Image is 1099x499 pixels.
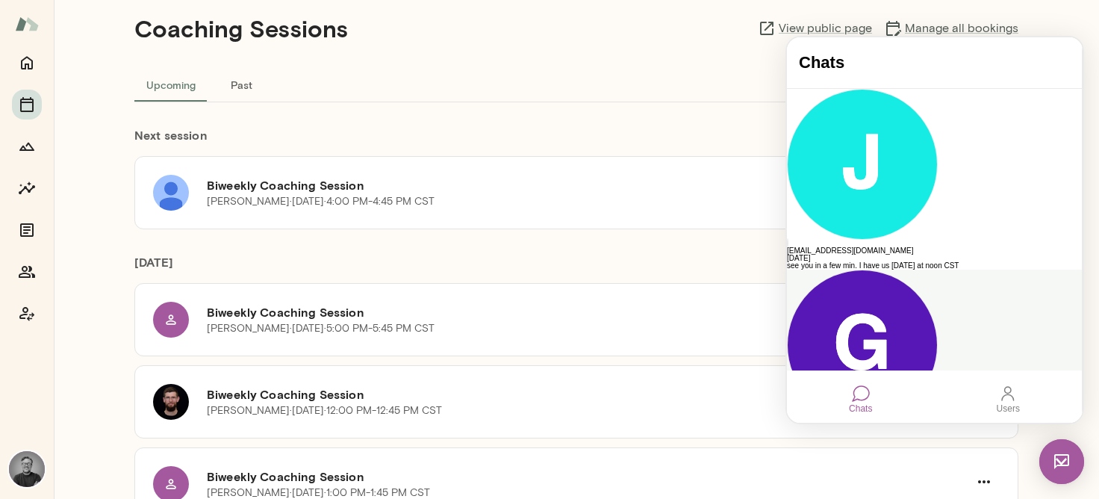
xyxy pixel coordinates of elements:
[12,131,42,161] button: Growth Plan
[134,253,1018,283] h6: [DATE]
[134,126,1018,156] h6: Next session
[12,215,42,245] button: Documents
[62,365,85,376] div: Chats
[207,303,849,321] h6: Biweekly Coaching Session
[210,365,233,376] div: Users
[12,48,42,78] button: Home
[207,194,435,209] p: [PERSON_NAME] · [DATE] · 4:00 PM-4:45 PM CST
[134,66,1018,102] div: basic tabs example
[134,14,348,43] h4: Coaching Sessions
[884,19,1018,37] a: Manage all bookings
[12,173,42,203] button: Insights
[207,385,968,403] h6: Biweekly Coaching Session
[134,66,208,102] button: Upcoming
[758,19,872,37] a: View public page
[9,451,45,487] img: Dane Howard
[212,347,230,365] div: Users
[207,321,435,336] p: [PERSON_NAME] · [DATE] · 5:00 PM-5:45 PM CST
[15,10,39,38] img: Mento
[207,176,849,194] h6: Biweekly Coaching Session
[207,468,968,486] h6: Biweekly Coaching Session
[12,257,42,287] button: Members
[12,16,283,35] h4: Chats
[207,403,442,418] p: [PERSON_NAME] · [DATE] · 12:00 PM-12:45 PM CST
[12,90,42,120] button: Sessions
[65,347,83,365] div: Chats
[208,66,275,102] button: Past
[12,299,42,329] button: Coach app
